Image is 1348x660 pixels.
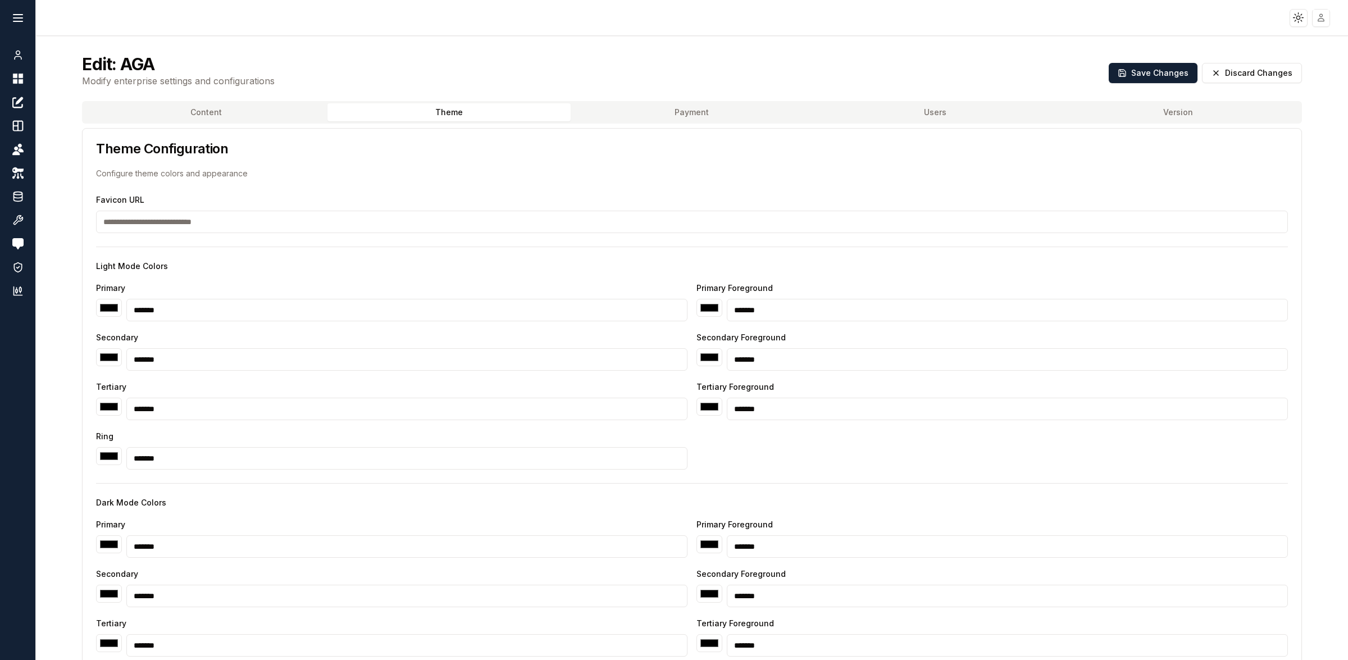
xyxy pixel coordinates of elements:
[96,333,138,342] label: secondary
[96,569,138,579] label: secondary
[327,103,571,121] button: Theme
[12,238,24,249] img: feedback
[96,382,126,392] label: tertiary
[1313,10,1329,26] img: placeholder-user.jpg
[96,520,125,529] label: primary
[96,168,1287,179] p: Configure theme colors and appearance
[696,618,774,628] label: tertiary foreground
[96,142,1287,156] h3: Theme Configuration
[696,382,774,392] label: tertiary foreground
[1109,63,1197,83] button: Save Changes
[813,103,1056,121] button: Users
[96,283,125,293] label: primary
[696,520,773,529] label: primary foreground
[96,497,1287,508] h4: Dark Mode Colors
[82,54,275,74] h2: Edit: AGA
[571,103,814,121] button: Payment
[696,283,773,293] label: primary foreground
[96,261,1287,272] h4: Light Mode Colors
[96,195,144,204] label: Favicon URL
[96,618,126,628] label: tertiary
[82,74,275,88] p: Modify enterprise settings and configurations
[96,431,113,441] label: ring
[84,103,327,121] button: Content
[696,569,786,579] label: secondary foreground
[1056,103,1300,121] button: Version
[1202,63,1302,83] button: Discard Changes
[696,333,786,342] label: secondary foreground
